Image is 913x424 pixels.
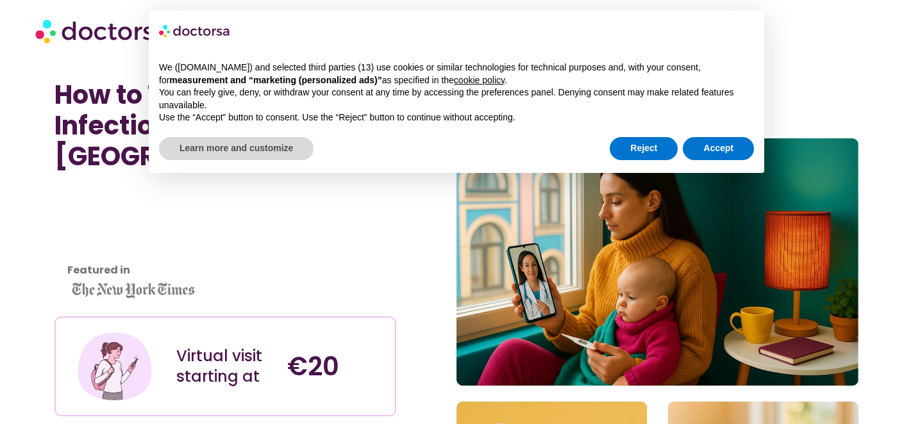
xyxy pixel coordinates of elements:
p: We ([DOMAIN_NAME]) and selected third parties (13) use cookies or similar technologies for techni... [159,61,754,86]
p: Use the “Accept” button to consent. Use the “Reject” button to continue without accepting. [159,111,754,124]
button: Reject [610,137,678,160]
button: Accept [683,137,754,160]
img: logo [159,20,231,41]
strong: measurement and “marketing (personalized ads)” [169,75,381,85]
img: Illustration depicting a young woman in a casual outfit, engaged with her smartphone. She has a p... [76,327,154,405]
a: cookie policy [454,75,505,85]
h1: How to Treat an Ear Infection in [GEOGRAPHIC_DATA] [54,79,396,172]
button: Learn more and customize [159,137,314,160]
strong: Featured in [67,263,130,277]
div: Virtual visit starting at [176,346,274,387]
h4: €20 [287,351,385,382]
iframe: Customer reviews powered by Trustpilot [61,191,176,287]
p: You can freely give, deny, or withdraw your consent at any time by accessing the preferences pane... [159,86,754,111]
